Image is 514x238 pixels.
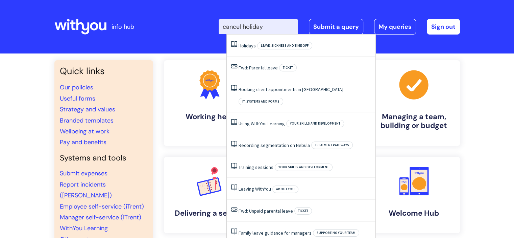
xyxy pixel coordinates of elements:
[374,19,416,35] a: My queries
[239,164,273,170] a: Training sessions
[169,209,250,218] h4: Delivering a service
[169,112,250,121] h4: Working here
[60,105,115,113] a: Strategy and values
[164,60,256,146] a: Working here
[373,112,455,130] h4: Managing a team, building or budget
[219,19,460,35] div: | -
[60,153,148,163] h4: Systems and tools
[60,83,93,91] a: Our policies
[309,19,363,35] a: Submit a query
[239,142,310,148] a: Recording segmentation on Nebula
[275,164,333,171] span: Your skills and development
[60,116,114,125] a: Branded templates
[239,98,283,105] span: IT, systems and forms
[60,213,141,221] a: Manager self-service (iTrent)
[60,66,148,77] h3: Quick links
[60,127,109,135] a: Wellbeing at work
[427,19,460,35] a: Sign out
[373,209,455,218] h4: Welcome Hub
[112,21,134,32] p: info hub
[368,60,460,146] a: Managing a team, building or budget
[286,120,344,127] span: Your skills and development
[239,121,285,127] a: Using WithYou Learning
[272,186,298,193] span: About you
[239,65,278,71] a: Fwd: Parental leave
[60,138,106,146] a: Pay and benefits
[239,86,343,92] a: Booking client appointments in [GEOGRAPHIC_DATA]
[257,42,312,49] span: Leave, sickness and time off
[60,94,95,103] a: Useful forms
[239,43,256,49] a: Holidays
[60,169,107,177] a: Submit expenses
[279,64,297,71] span: Ticket
[313,229,359,237] span: Supporting your team
[239,208,293,214] a: Fwd: Unpaid parental leave
[164,157,256,233] a: Delivering a service
[311,142,353,149] span: Treatment pathways
[239,230,312,236] a: Family leave guidance for managers
[368,157,460,233] a: Welcome Hub
[60,224,108,232] a: WithYou Learning
[60,180,112,199] a: Report incidents ([PERSON_NAME])
[239,186,271,192] a: Leaving WithYou
[219,19,298,34] input: Search
[60,202,144,211] a: Employee self-service (iTrent)
[294,207,312,215] span: Ticket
